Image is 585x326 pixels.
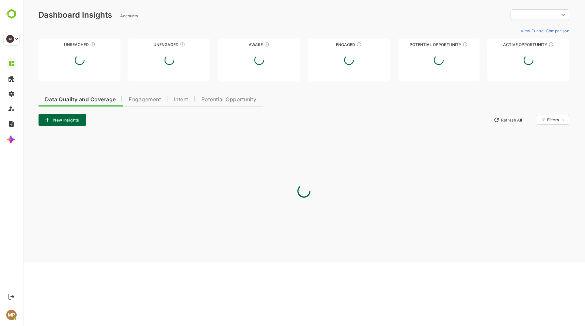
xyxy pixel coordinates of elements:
span: Intent [151,97,166,102]
div: Unreached [16,42,98,47]
button: View Funnel Comparison [495,25,546,36]
button: Logout [7,292,16,301]
div: Filters [524,117,536,122]
div: MP [6,310,17,320]
span: Potential Opportunity [179,97,234,102]
div: These accounts have not been engaged with for a defined time period [67,42,72,47]
span: Engagement [106,97,138,102]
ag: -- Accounts [92,13,117,18]
div: Potential Opportunity [375,42,457,47]
img: BambooboxLogoMark.f1c84d78b4c51b1a7b5f700c9845e183.svg [3,8,20,20]
div: Active Opportunity [465,42,546,47]
div: Aware [195,42,277,47]
button: Refresh All [468,115,502,125]
span: Data Quality and Coverage [22,97,93,102]
div: Engaged [285,42,367,47]
button: New Insights [16,114,63,126]
div: ​ [488,9,546,21]
div: These accounts are MQAs and can be passed on to Inside Sales [440,42,445,47]
div: These accounts have open opportunities which might be at any of the Sales Stages [526,42,531,47]
div: AI [6,35,14,43]
div: These accounts have not shown enough engagement and need nurturing [157,42,162,47]
div: Unengaged [105,42,187,47]
div: These accounts have just entered the buying cycle and need further nurturing [241,42,246,47]
div: Dashboard Insights [16,10,89,20]
div: Filters [524,114,546,126]
div: These accounts are warm, further nurturing would qualify them to MQAs [334,42,339,47]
